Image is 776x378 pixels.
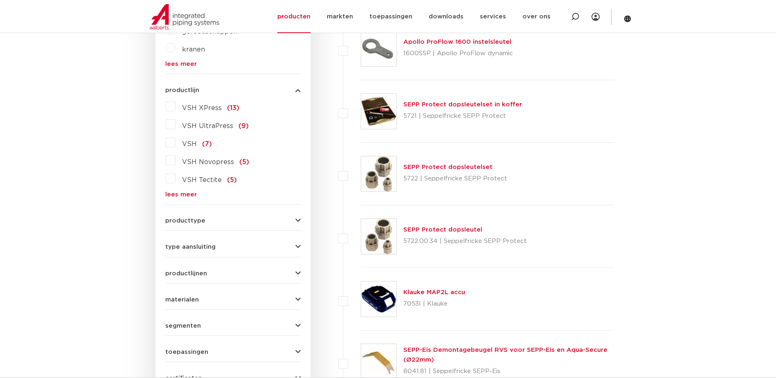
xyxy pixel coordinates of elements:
[182,46,205,53] a: kranen
[403,172,507,185] p: 5722 | Seppelfricke SEPP Protect
[361,31,396,66] img: Thumbnail for Apollo ProFlow 1600 instelsleutel
[239,159,249,165] span: (5)
[238,123,249,129] span: (9)
[165,191,301,198] a: lees meer
[165,349,208,355] span: toepassingen
[165,297,199,303] span: materialen
[361,94,396,129] img: Thumbnail for SEPP Protect dopsleutelset in koffer
[165,218,205,224] span: producttype
[403,110,522,123] p: 5721 | Seppelfricke SEPP Protect
[165,244,301,250] button: type aansluiting
[165,244,216,250] span: type aansluiting
[227,177,237,183] span: (5)
[403,297,465,310] p: 7053I | Klauke
[182,105,222,111] span: VSH XPress
[403,365,615,378] p: 8041.81 | Seppelfricke SEPP-Eis
[165,87,301,93] button: productlijn
[403,39,511,45] a: Apollo ProFlow 1600 instelsleutel
[403,47,513,60] p: 1600SSP | Apollo ProFlow dynamic
[165,323,301,329] button: segmenten
[403,164,493,170] a: SEPP Protect dopsleutelset
[361,156,396,191] img: Thumbnail for SEPP Protect dopsleutelset
[361,219,396,254] img: Thumbnail for SEPP Protect dopsleutel
[227,105,239,111] span: (13)
[202,141,212,147] span: (7)
[403,289,465,295] a: Klauke MAP2L accu
[182,159,234,165] span: VSH Novopress
[165,218,301,224] button: producttype
[165,323,201,329] span: segmenten
[165,297,301,303] button: materialen
[182,177,222,183] span: VSH Tectite
[403,227,482,233] a: SEPP Protect dopsleutel
[182,141,197,147] span: VSH
[165,349,301,355] button: toepassingen
[182,123,233,129] span: VSH UltraPress
[165,270,207,277] span: productlijnen
[165,87,199,93] span: productlijn
[403,101,522,108] a: SEPP Protect dopsleutelset in koffer
[165,270,301,277] button: productlijnen
[165,61,301,67] a: lees meer
[403,347,607,363] a: SEPP-Eis Demontagebeugel RVS voor SEPP-Eis en Aqua-Secure (Ø22mm)
[403,235,527,248] p: 5722.00.34 | Seppelfricke SEPP Protect
[361,281,396,317] img: Thumbnail for Klauke MAP2L accu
